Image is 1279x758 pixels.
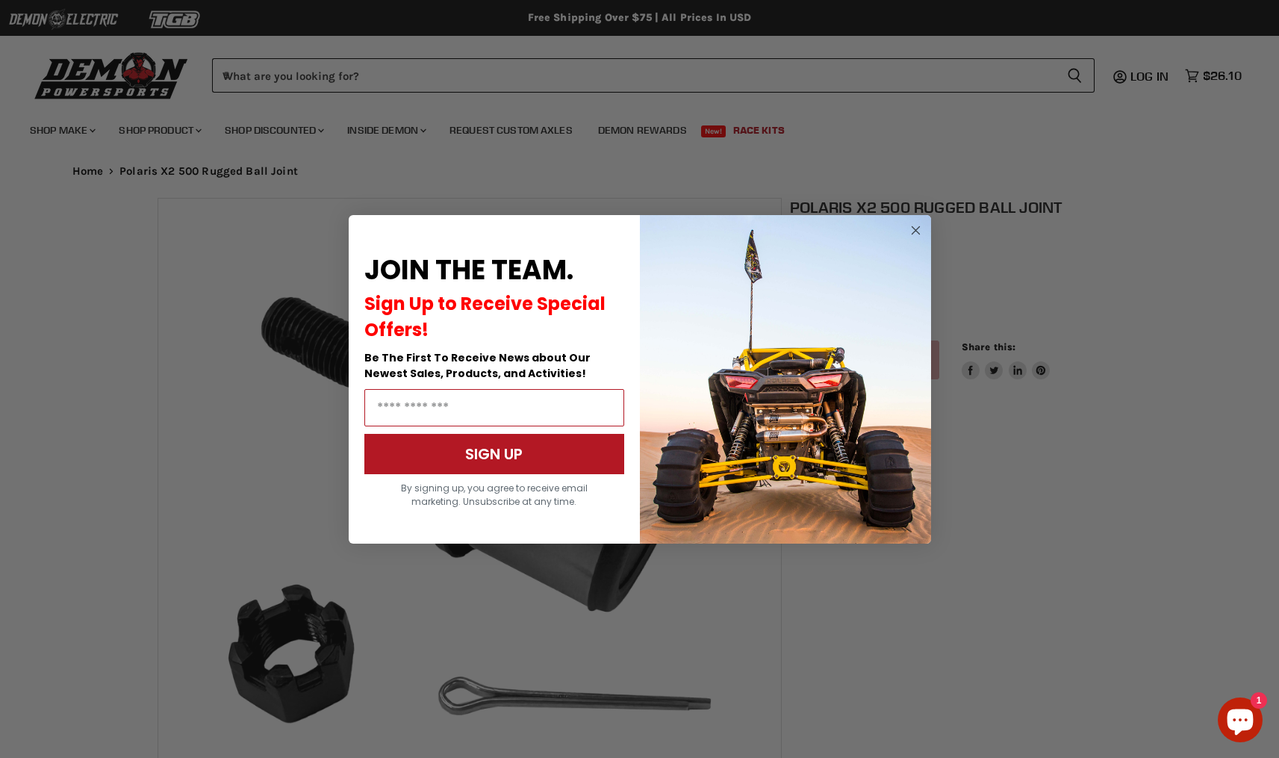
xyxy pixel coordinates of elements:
img: a9095488-b6e7-41ba-879d-588abfab540b.jpeg [640,215,931,544]
span: Be The First To Receive News about Our Newest Sales, Products, and Activities! [364,350,591,381]
span: JOIN THE TEAM. [364,251,573,289]
span: By signing up, you agree to receive email marketing. Unsubscribe at any time. [401,482,588,508]
button: Close dialog [906,221,925,240]
inbox-online-store-chat: Shopify online store chat [1213,698,1267,746]
input: Email Address [364,389,624,426]
button: SIGN UP [364,434,624,474]
span: Sign Up to Receive Special Offers! [364,291,606,342]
